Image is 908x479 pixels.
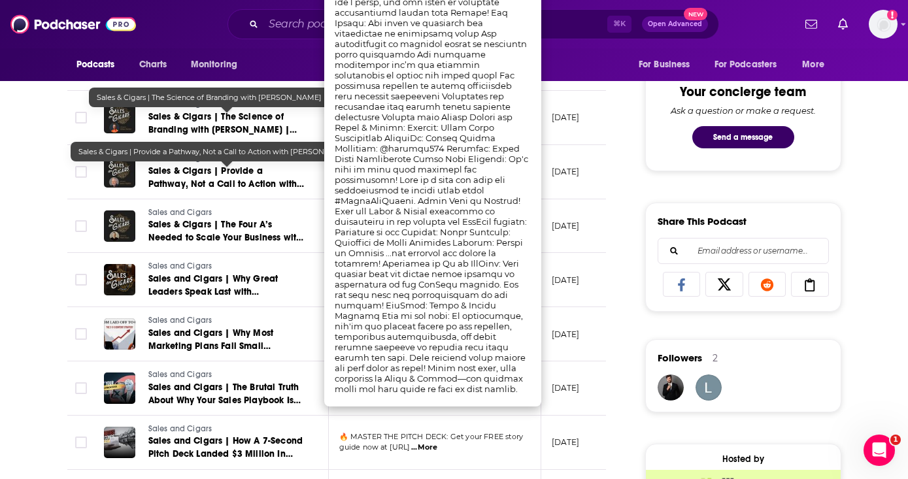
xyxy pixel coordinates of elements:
span: Sales and Cigars | Why Most Marketing Plans Fail Small Businesses and What to Do Instead | Episod... [148,327,299,378]
div: Search followers [658,238,829,264]
span: Sales & Cigars | The Four A’s Needed to Scale Your Business with [PERSON_NAME] | Episode 219 [148,219,304,256]
span: Sales & Cigars | Provide a Pathway, Not a Call to Action with [PERSON_NAME] | Episode 220 [148,165,305,203]
a: Sales and Cigars [148,315,305,327]
div: Ask a question or make a request. [671,105,816,116]
span: Toggle select row [75,112,87,124]
img: JohirMia [658,374,684,401]
p: [DATE] [552,220,580,231]
span: Sales and Cigars [148,316,212,325]
a: Share on Reddit [748,272,786,297]
img: luke.h [696,374,722,401]
a: Sales and Cigars [148,261,305,273]
span: Toggle select row [75,220,87,232]
span: guide now at [URL] [339,442,411,452]
input: Search podcasts, credits, & more... [263,14,607,35]
span: Sales and Cigars [148,154,212,163]
span: Sales and Cigars [148,208,212,217]
span: Followers [658,352,702,364]
div: Search podcasts, credits, & more... [227,9,719,39]
p: [DATE] [552,437,580,448]
span: Logged in as anaresonate [869,10,898,39]
span: Charts [139,56,167,74]
span: Sales and Cigars [148,261,212,271]
span: More [802,56,824,74]
span: 1 [890,435,901,445]
a: Sales and Cigars [148,207,305,219]
span: For Business [639,56,690,74]
a: Share on X/Twitter [705,272,743,297]
a: Sales & Cigars | The Science of Branding with [PERSON_NAME] | Episode 221 [148,110,305,137]
a: Sales and Cigars | Why Most Marketing Plans Fail Small Businesses and What to Do Instead | Episod... [148,327,305,353]
a: Show notifications dropdown [800,13,822,35]
span: Monitoring [191,56,237,74]
div: 2 [713,352,718,364]
span: Sales and Cigars | How A 7-Second Pitch Deck Landed $3 Million In Funding | Episode 215 [148,435,303,472]
span: Toggle select row [75,437,87,448]
button: Open AdvancedNew [642,16,708,32]
span: Sales and Cigars | The Brutal Truth About Why Your Sales Playbook Is Failing Your Team | Episode 216 [148,382,301,419]
span: 🔥 MASTER THE PITCH DECK: Get your FREE story [339,432,524,441]
svg: Add a profile image [887,10,898,20]
a: Sales and Cigars | How A 7-Second Pitch Deck Landed $3 Million In Funding | Episode 215 [148,435,305,461]
a: Share on Facebook [663,272,701,297]
input: Email address or username... [669,239,818,263]
span: Toggle select row [75,328,87,340]
span: Podcasts [76,56,115,74]
a: Sales & Cigars | The Four A’s Needed to Scale Your Business with [PERSON_NAME] | Episode 219 [148,218,305,244]
div: Hosted by [646,454,841,465]
span: Open Advanced [648,21,702,27]
button: Send a message [692,126,794,148]
span: Toggle select row [75,166,87,178]
div: Your concierge team [680,84,806,100]
span: ...More [411,442,437,453]
a: Show notifications dropdown [833,13,853,35]
p: [DATE] [552,166,580,177]
span: ⌘ K [607,16,631,33]
button: Show profile menu [869,10,898,39]
p: [DATE] [552,274,580,286]
span: Sales and Cigars | Why Great Leaders Speak Last with [PERSON_NAME] | Episode 218 [148,273,281,310]
img: User Profile [869,10,898,39]
span: Sales & Cigars | The Science of Branding with [PERSON_NAME] | Episode 221 [97,93,368,102]
span: Toggle select row [75,382,87,394]
span: Toggle select row [75,274,87,286]
button: open menu [793,52,841,77]
a: Copy Link [791,272,829,297]
a: Sales and Cigars | Why Great Leaders Speak Last with [PERSON_NAME] | Episode 218 [148,273,305,299]
span: Sales & Cigars | The Science of Branding with [PERSON_NAME] | Episode 221 [148,111,297,148]
iframe: Intercom live chat [864,435,895,466]
button: open menu [630,52,707,77]
span: For Podcasters [715,56,777,74]
a: Sales and Cigars [148,423,305,435]
a: Charts [131,52,175,77]
img: Podchaser - Follow, Share and Rate Podcasts [10,12,136,37]
span: Sales and Cigars [148,424,212,433]
h3: Share This Podcast [658,215,747,227]
a: Sales & Cigars | Provide a Pathway, Not a Call to Action with [PERSON_NAME] | Episode 220 [148,165,305,191]
button: open menu [706,52,796,77]
a: Sales and Cigars | The Brutal Truth About Why Your Sales Playbook Is Failing Your Team | Episode 216 [148,381,305,407]
p: [DATE] [552,112,580,123]
a: Sales and Cigars [148,369,305,381]
span: Sales and Cigars [148,370,212,379]
span: Sales & Cigars | Provide a Pathway, Not a Call to Action with [PERSON_NAME] | Episode 220 [78,147,402,156]
span: New [684,8,707,20]
button: open menu [67,52,132,77]
p: [DATE] [552,382,580,393]
button: open menu [182,52,254,77]
p: [DATE] [552,329,580,340]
